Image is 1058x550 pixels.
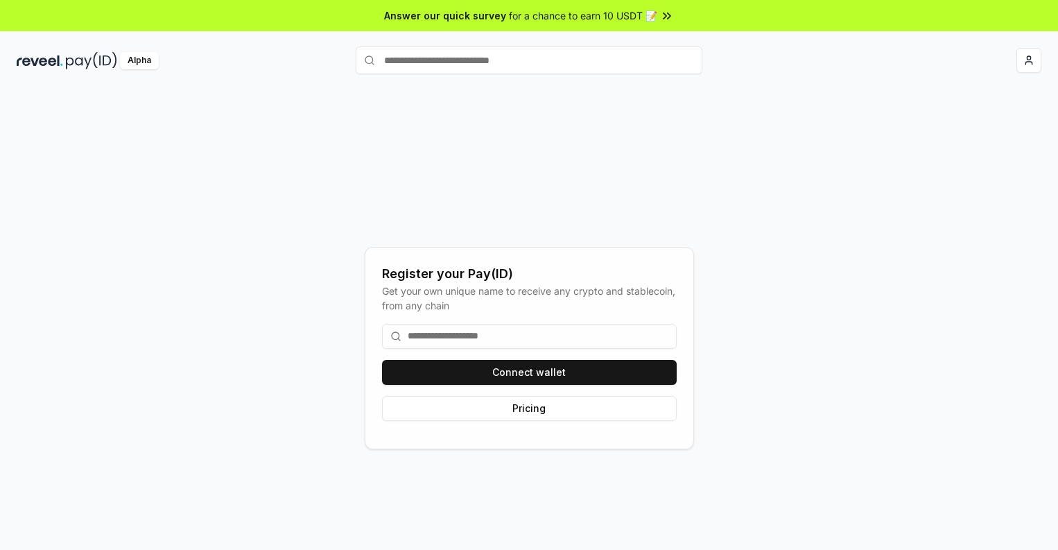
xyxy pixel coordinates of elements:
div: Alpha [120,52,159,69]
img: pay_id [66,52,117,69]
div: Get your own unique name to receive any crypto and stablecoin, from any chain [382,284,677,313]
button: Pricing [382,396,677,421]
div: Register your Pay(ID) [382,264,677,284]
span: Answer our quick survey [384,8,506,23]
img: reveel_dark [17,52,63,69]
span: for a chance to earn 10 USDT 📝 [509,8,657,23]
button: Connect wallet [382,360,677,385]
